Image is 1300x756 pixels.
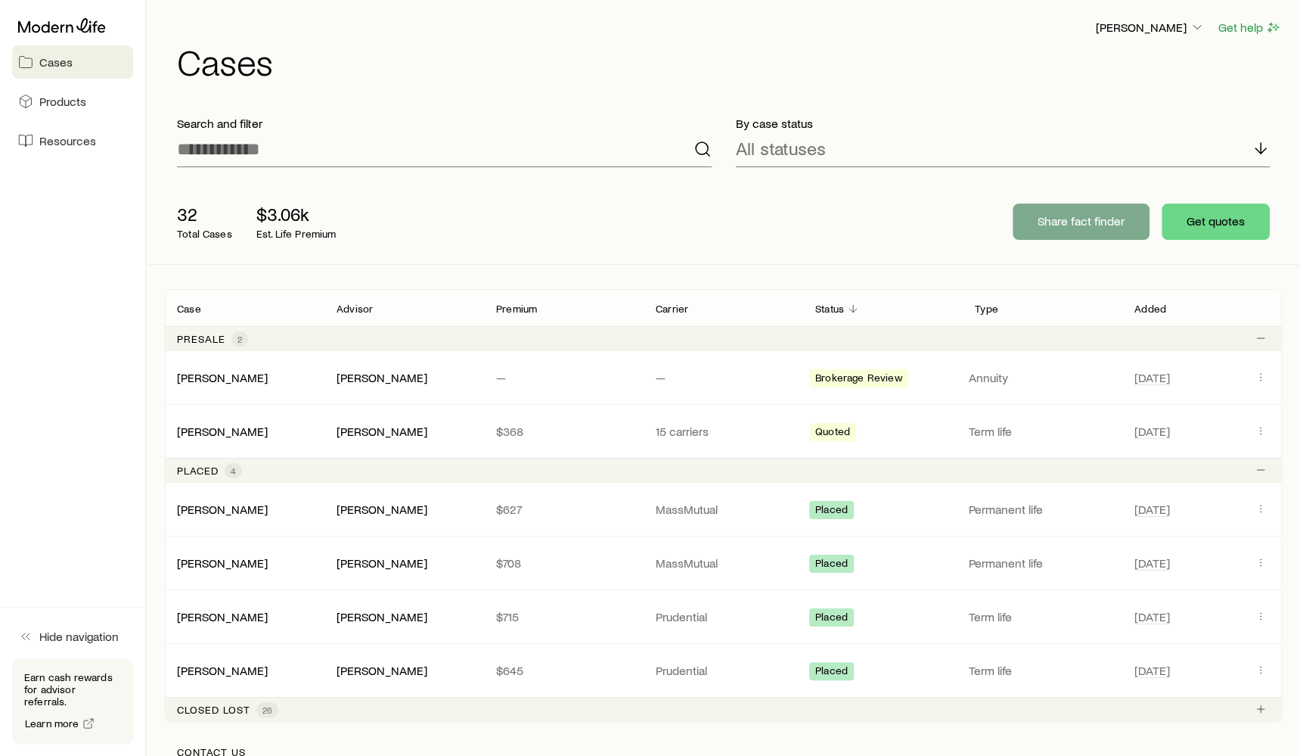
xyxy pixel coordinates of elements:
[337,663,427,679] div: [PERSON_NAME]
[656,303,688,315] p: Carrier
[177,555,268,570] a: [PERSON_NAME]
[177,204,232,225] p: 32
[177,424,268,438] a: [PERSON_NAME]
[177,502,268,518] div: [PERSON_NAME]
[177,465,219,477] p: Placed
[815,372,902,387] span: Brokerage Review
[256,204,337,225] p: $3.06k
[969,609,1116,624] p: Term life
[39,133,96,148] span: Resources
[1134,502,1170,517] span: [DATE]
[12,85,133,118] a: Products
[496,609,631,624] p: $715
[496,303,537,315] p: Premium
[656,502,791,517] p: MassMutual
[177,228,232,240] p: Total Cases
[1013,204,1150,240] button: Share fact finder
[25,718,79,729] span: Learn more
[1134,663,1170,678] span: [DATE]
[39,54,73,70] span: Cases
[337,609,427,625] div: [PERSON_NAME]
[177,663,268,679] div: [PERSON_NAME]
[656,609,791,624] p: Prudential
[12,124,133,157] a: Resources
[736,138,826,159] p: All statuses
[1134,370,1170,385] span: [DATE]
[1134,609,1170,624] span: [DATE]
[177,43,1282,79] h1: Cases
[1096,20,1205,35] p: [PERSON_NAME]
[177,424,268,440] div: [PERSON_NAME]
[337,370,427,386] div: [PERSON_NAME]
[969,555,1116,571] p: Permanent life
[1038,213,1125,229] p: Share fact finder
[1162,204,1270,240] button: Get quotes
[12,659,133,744] div: Earn cash rewards for advisor referrals.Learn more
[337,502,427,518] div: [PERSON_NAME]
[177,609,268,625] div: [PERSON_NAME]
[12,45,133,79] a: Cases
[496,424,631,439] p: $368
[496,502,631,517] p: $627
[496,370,631,385] p: —
[1134,303,1166,315] p: Added
[496,555,631,571] p: $708
[815,611,848,627] span: Placed
[177,116,712,131] p: Search and filter
[177,370,268,386] div: [PERSON_NAME]
[177,370,268,384] a: [PERSON_NAME]
[736,116,1271,131] p: By case status
[337,555,427,571] div: [PERSON_NAME]
[165,289,1282,722] div: Client cases
[177,333,225,345] p: Presale
[656,370,791,385] p: —
[1134,424,1170,439] span: [DATE]
[39,94,86,109] span: Products
[969,663,1116,678] p: Term life
[177,555,268,571] div: [PERSON_NAME]
[975,303,998,315] p: Type
[815,503,848,519] span: Placed
[656,555,791,571] p: MassMutual
[177,303,201,315] p: Case
[177,663,268,677] a: [PERSON_NAME]
[256,228,337,240] p: Est. Life Premium
[815,425,850,441] span: Quoted
[969,424,1116,439] p: Term life
[177,502,268,516] a: [PERSON_NAME]
[496,663,631,678] p: $645
[815,557,848,573] span: Placed
[262,704,272,716] span: 26
[237,333,242,345] span: 2
[39,629,119,644] span: Hide navigation
[12,620,133,653] button: Hide navigation
[24,671,121,708] p: Earn cash rewards for advisor referrals.
[337,424,427,440] div: [PERSON_NAME]
[177,609,268,624] a: [PERSON_NAME]
[1095,19,1205,37] button: [PERSON_NAME]
[337,303,373,315] p: Advisor
[1218,19,1282,36] button: Get help
[815,303,844,315] p: Status
[969,502,1116,517] p: Permanent life
[231,465,236,477] span: 4
[177,704,250,716] p: Closed lost
[969,370,1116,385] p: Annuity
[656,424,791,439] p: 15 carriers
[815,664,848,680] span: Placed
[1134,555,1170,571] span: [DATE]
[656,663,791,678] p: Prudential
